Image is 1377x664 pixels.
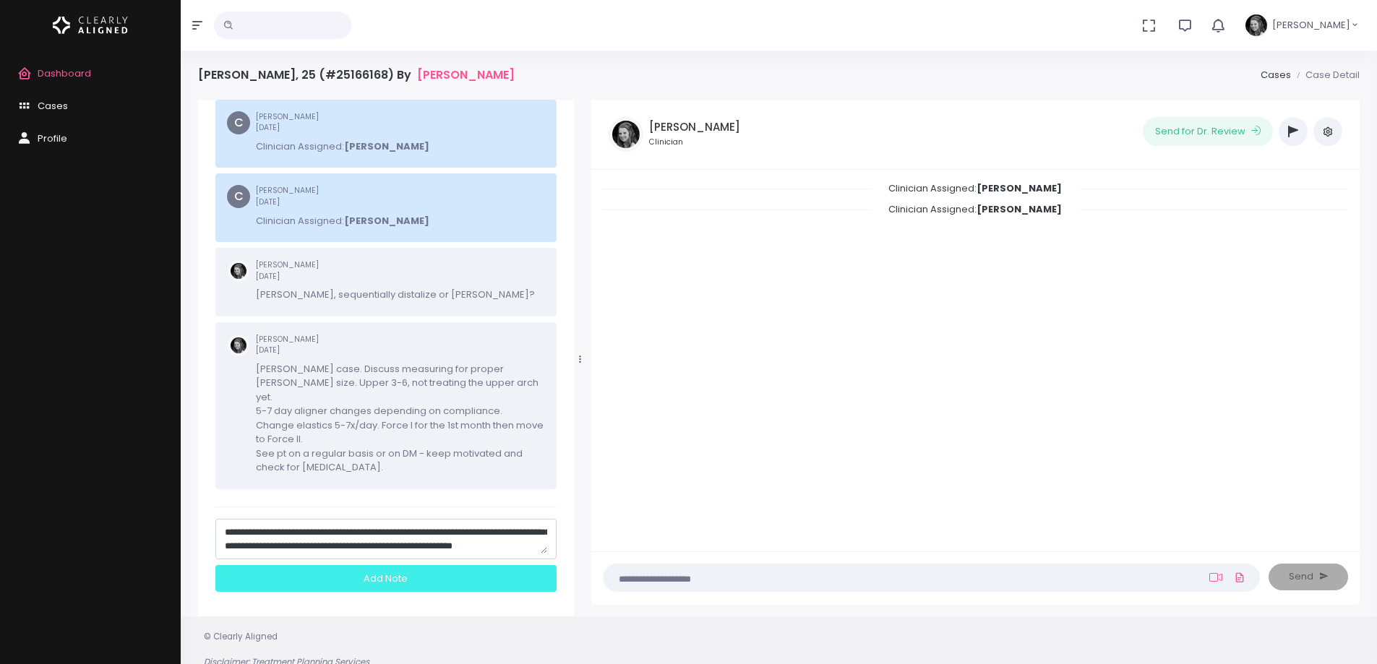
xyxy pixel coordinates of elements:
[256,288,535,302] p: [PERSON_NAME], sequentially distalize or [PERSON_NAME]?
[198,100,574,621] div: scrollable content
[603,181,1348,537] div: scrollable content
[1243,12,1269,38] img: Header Avatar
[649,137,740,148] small: Clinician
[871,198,1079,220] span: Clinician Assigned:
[256,185,429,207] small: [PERSON_NAME]
[256,197,280,207] span: [DATE]
[344,139,429,153] b: [PERSON_NAME]
[1291,68,1360,82] li: Case Detail
[38,99,68,113] span: Cases
[227,185,250,208] span: C
[1261,68,1291,82] a: Cases
[256,271,280,282] span: [DATE]
[1231,564,1248,590] a: Add Files
[417,68,515,82] a: [PERSON_NAME]
[256,139,429,154] p: Clinician Assigned:
[256,362,545,475] p: [PERSON_NAME] case. Discuss measuring for proper [PERSON_NAME] size. Upper 3-6, not treating the ...
[649,121,740,134] h5: [PERSON_NAME]
[215,565,557,592] div: Add Note
[1143,117,1273,146] button: Send for Dr. Review
[871,177,1079,199] span: Clinician Assigned:
[198,68,515,82] h4: [PERSON_NAME], 25 (#25166168) By
[38,131,67,145] span: Profile
[53,10,128,40] img: Logo Horizontal
[977,202,1062,216] b: [PERSON_NAME]
[227,111,250,134] span: C
[256,259,535,282] small: [PERSON_NAME]
[1206,572,1225,583] a: Add Loom Video
[256,214,429,228] p: Clinician Assigned:
[256,345,280,355] span: [DATE]
[977,181,1062,195] b: [PERSON_NAME]
[256,111,429,134] small: [PERSON_NAME]
[256,334,545,356] small: [PERSON_NAME]
[256,122,280,133] span: [DATE]
[1272,18,1350,33] span: [PERSON_NAME]
[38,66,91,80] span: Dashboard
[344,214,429,228] b: [PERSON_NAME]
